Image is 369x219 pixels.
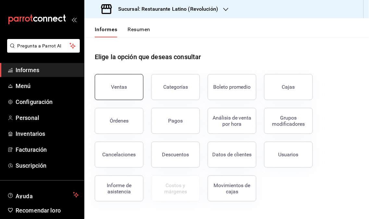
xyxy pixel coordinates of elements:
[213,151,252,158] font: Datos de clientes
[18,43,62,48] font: Pregunta a Parrot AI
[151,108,200,134] button: Pagos
[272,115,305,127] font: Grupos modificadores
[128,26,150,32] font: Resumen
[264,108,313,134] button: Grupos modificadores
[151,74,200,100] button: Categorías
[16,83,31,89] font: Menú
[163,84,188,90] font: Categorías
[282,84,295,90] font: Cajas
[164,182,187,195] font: Costos y márgenes
[162,151,189,158] font: Descuentos
[151,142,200,168] button: Descuentos
[16,146,47,153] font: Facturación
[16,207,61,214] font: Recomendar loro
[168,118,183,124] font: Pagos
[208,142,256,168] button: Datos de clientes
[278,151,299,158] font: Usuarios
[16,67,39,73] font: Informes
[95,26,117,32] font: Informes
[16,98,53,105] font: Configuración
[208,74,256,100] button: Boleto promedio
[7,39,80,53] button: Pregunta a Parrot AI
[213,115,252,127] font: Análisis de venta por hora
[208,175,256,201] button: Movimientos de cajas
[16,114,39,121] font: Personal
[110,118,129,124] font: Órdenes
[95,142,143,168] button: Cancelaciones
[95,108,143,134] button: Órdenes
[213,84,251,90] font: Boleto promedio
[95,175,143,201] button: Informe de asistencia
[16,162,46,169] font: Suscripción
[95,74,143,100] button: Ventas
[5,47,80,54] a: Pregunta a Parrot AI
[214,182,251,195] font: Movimientos de cajas
[264,142,313,168] button: Usuarios
[118,6,218,12] font: Sucursal: Restaurante Latino (Revolución)
[264,74,313,100] button: Cajas
[16,193,33,200] font: Ayuda
[95,26,150,37] div: pestañas de navegación
[208,108,256,134] button: Análisis de venta por hora
[16,130,45,137] font: Inventarios
[107,182,131,195] font: Informe de asistencia
[103,151,136,158] font: Cancelaciones
[71,17,77,22] button: abrir_cajón_menú
[95,53,201,61] font: Elige la opción que deseas consultar
[151,175,200,201] button: Contrata inventarios para ver este informe
[111,84,127,90] font: Ventas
